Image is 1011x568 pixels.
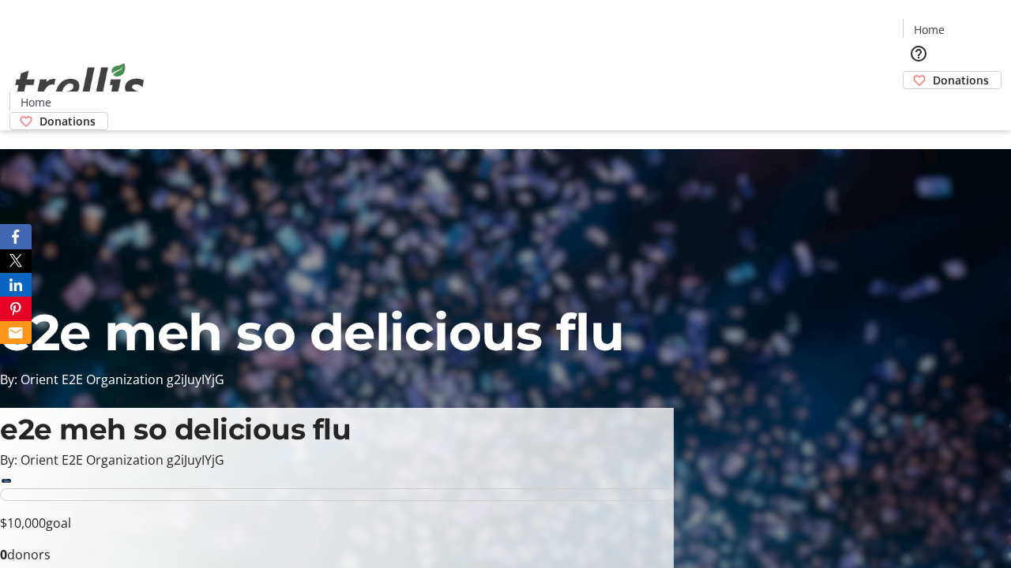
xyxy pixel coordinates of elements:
[903,38,934,69] button: Help
[903,71,1002,89] a: Donations
[914,21,945,38] span: Home
[9,46,150,125] img: Orient E2E Organization g2iJuyIYjG's Logo
[904,21,954,38] a: Home
[903,89,934,121] button: Cart
[933,72,989,88] span: Donations
[9,112,108,130] a: Donations
[21,94,51,110] span: Home
[10,94,61,110] a: Home
[39,113,96,129] span: Donations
